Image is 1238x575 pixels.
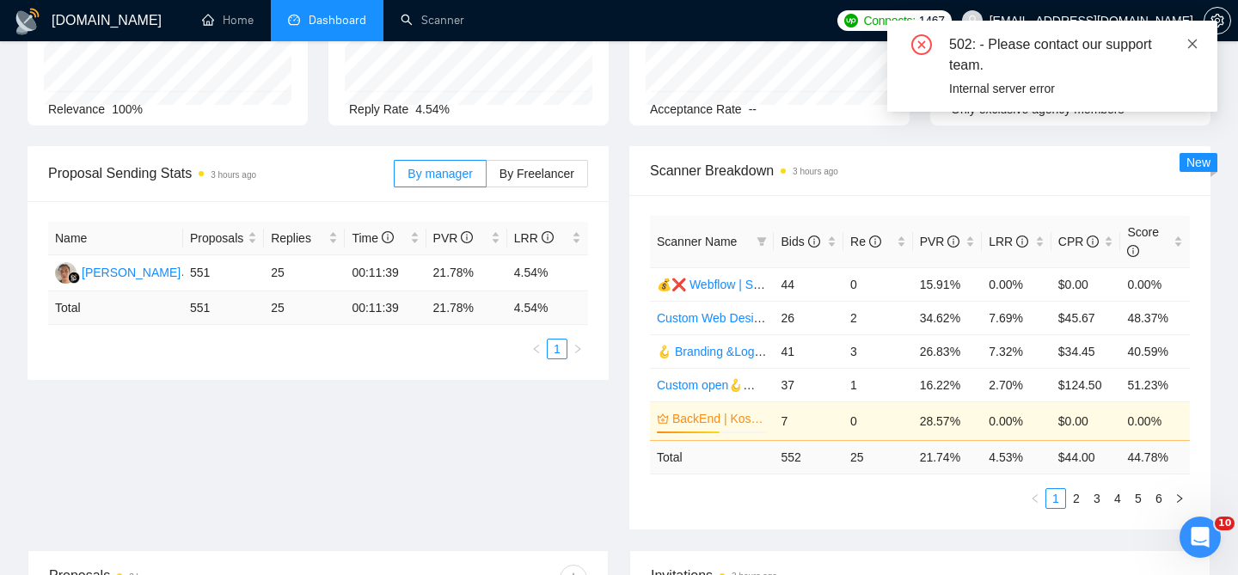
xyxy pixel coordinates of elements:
span: info-circle [869,236,881,248]
span: Relevance [48,102,105,116]
a: 1 [1046,489,1065,508]
span: right [1174,493,1185,504]
td: 34.62% [913,301,983,334]
img: gigradar-bm.png [68,272,80,284]
td: 25 [843,440,913,474]
td: Total [650,440,774,474]
td: 0.00% [982,267,1051,301]
span: info-circle [382,231,394,243]
time: 3 hours ago [211,170,256,180]
span: Scanner Name [657,235,737,248]
li: 6 [1149,488,1169,509]
td: 0 [843,401,913,440]
a: Custom Web Design | Val | 25.09 filters changed [657,311,915,325]
td: $124.50 [1051,368,1121,401]
td: $ 44.00 [1051,440,1121,474]
a: 2 [1067,489,1086,508]
td: 552 [774,440,843,474]
span: Proposal Sending Stats [48,162,394,184]
a: JS[PERSON_NAME] [55,265,181,278]
td: 00:11:39 [345,291,426,325]
span: -- [749,102,757,116]
button: left [1025,488,1045,509]
td: 0 [843,267,913,301]
td: 16.22% [913,368,983,401]
li: Next Page [567,339,588,359]
span: Scanner Breakdown [650,160,1190,181]
span: New [1186,156,1210,169]
li: Previous Page [526,339,547,359]
td: 48.37% [1120,301,1190,334]
a: 3 [1088,489,1106,508]
span: user [966,15,978,27]
td: Total [48,291,183,325]
span: By manager [408,167,472,180]
td: 7.32% [982,334,1051,368]
span: 4.54% [415,102,450,116]
td: 21.78% [426,255,507,291]
span: info-circle [542,231,554,243]
button: setting [1204,7,1231,34]
div: Internal server error [949,79,1197,98]
span: 1467 [919,11,945,30]
span: crown [657,413,669,425]
td: $45.67 [1051,301,1121,334]
a: 6 [1149,489,1168,508]
a: 1 [548,339,567,358]
a: Custom open🪝👩‍💼 Web Design | Artem25/09 other start [657,378,955,392]
span: Replies [271,229,325,248]
a: searchScanner [401,13,464,28]
td: 0.00% [1120,267,1190,301]
td: 7 [774,401,843,440]
span: Time [352,231,393,245]
td: 2 [843,301,913,334]
a: 🪝 Branding &Logo | Val | 25/09 added other start [657,345,922,358]
span: right [573,344,583,354]
a: setting [1204,14,1231,28]
div: [PERSON_NAME] [82,263,181,282]
span: 100% [112,102,143,116]
td: 26 [774,301,843,334]
td: 41 [774,334,843,368]
td: 0.00% [982,401,1051,440]
td: 1 [843,368,913,401]
td: 15.91% [913,267,983,301]
li: 1 [547,339,567,359]
time: 3 hours ago [793,167,838,176]
span: close-circle [911,34,932,55]
button: right [1169,488,1190,509]
td: 44.78 % [1120,440,1190,474]
td: 551 [183,291,264,325]
span: setting [1204,14,1230,28]
a: BackEnd | Kos | 06.05 [672,409,763,428]
a: 5 [1129,489,1148,508]
span: left [531,344,542,354]
span: Score [1127,225,1159,258]
td: $34.45 [1051,334,1121,368]
a: 💰❌ Webflow | Serg | [DATE] [657,278,818,291]
a: 4 [1108,489,1127,508]
th: Proposals [183,222,264,255]
span: PVR [920,235,960,248]
span: info-circle [808,236,820,248]
td: 25 [264,255,345,291]
td: 25 [264,291,345,325]
td: 551 [183,255,264,291]
span: LRR [989,235,1028,248]
a: homeHome [202,13,254,28]
span: PVR [433,231,474,245]
span: close [1186,38,1198,50]
li: Next Page [1169,488,1190,509]
td: 0.00% [1120,401,1190,440]
span: info-circle [947,236,959,248]
iframe: Intercom live chat [1180,517,1221,558]
td: 21.78 % [426,291,507,325]
td: 4.54% [507,255,588,291]
li: 1 [1045,488,1066,509]
span: Acceptance Rate [650,102,742,116]
span: info-circle [1127,245,1139,257]
span: Bids [781,235,819,248]
li: 4 [1107,488,1128,509]
img: logo [14,8,41,35]
span: Dashboard [309,13,366,28]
